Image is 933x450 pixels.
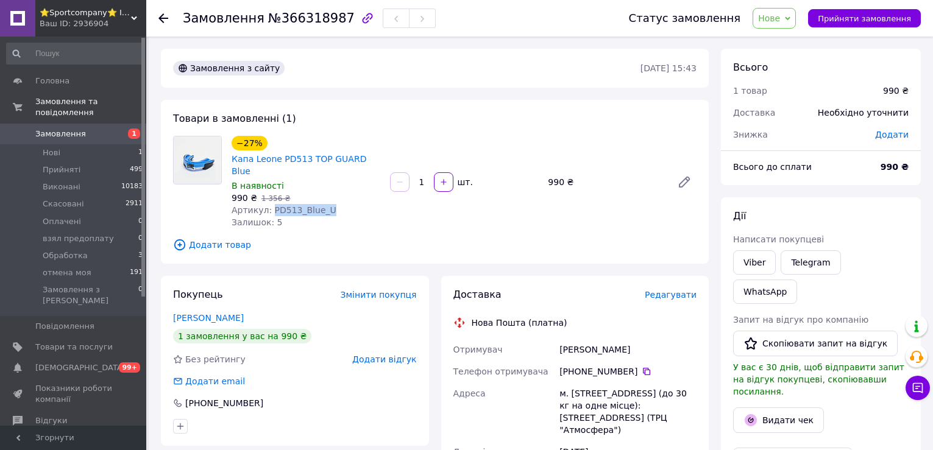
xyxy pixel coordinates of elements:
span: 0 [138,233,143,244]
span: 1 [138,147,143,158]
span: Без рейтингу [185,354,246,364]
span: 1 товар [733,86,767,96]
button: Прийняти замовлення [808,9,921,27]
span: [DEMOGRAPHIC_DATA] [35,362,126,373]
div: Статус замовлення [629,12,741,24]
span: Змінити покупця [341,290,417,300]
span: Додати [875,130,909,139]
div: 990 ₴ [543,174,667,191]
span: 10183 [121,181,143,192]
div: шт. [455,176,474,188]
span: Додати відгук [352,354,416,364]
span: Показники роботи компанії [35,383,113,405]
span: Покупець [173,289,223,300]
input: Пошук [6,43,144,65]
span: Отримувач [453,345,503,354]
span: Нові [43,147,60,158]
span: 1 [128,128,140,139]
span: Скасовані [43,199,84,209]
span: Написати покупцеві [733,234,824,244]
span: 2911 [126,199,143,209]
span: 1 356 ₴ [261,194,290,203]
b: 990 ₴ [881,162,909,172]
div: 1 замовлення у вас на 990 ₴ [173,329,311,343]
span: Артикул: PD513_Blue_U [232,205,336,215]
div: [PERSON_NAME] [557,339,699,360]
span: 990 ₴ [232,193,257,203]
span: 499 [130,164,143,175]
div: [PHONE_NUMBER] [184,397,264,409]
span: Відгуки [35,415,67,426]
span: Виконані [43,181,80,192]
span: Замовлення з [PERSON_NAME] [43,284,138,306]
span: Замовлення та повідомлення [35,96,146,118]
div: 990 ₴ [883,85,909,97]
a: Редагувати [672,170,697,194]
span: взял предоплату [43,233,114,244]
span: 191 [130,267,143,278]
span: Прийняті [43,164,80,175]
span: Обработка [43,250,88,261]
span: Товари в замовленні (1) [173,113,296,124]
span: Головна [35,76,69,86]
span: 0 [138,216,143,227]
span: Адреса [453,388,486,398]
div: [PHONE_NUMBER] [559,365,697,378]
span: Замовлення [35,128,86,139]
span: Редагувати [645,290,697,300]
span: отмена моя [43,267,91,278]
time: [DATE] 15:43 [640,63,697,73]
a: [PERSON_NAME] [173,313,244,323]
span: Залишок: 5 [232,217,283,227]
span: Всього до сплати [733,162,812,172]
div: Нова Пошта (платна) [469,317,570,329]
span: Запит на відгук про компанію [733,315,868,325]
span: Нове [758,13,780,23]
span: ⭐️Sportcompany⭐️ Інтернет магазин спортивних товарів⭐️ [40,7,131,18]
a: WhatsApp [733,279,797,304]
span: В наявності [232,181,284,191]
span: Замовлення [183,11,264,26]
span: №366318987 [268,11,355,26]
div: Ваш ID: 2936904 [40,18,146,29]
div: Необхідно уточнити [811,99,916,126]
div: −27% [232,136,268,150]
span: Товари та послуги [35,342,113,353]
div: Замовлення з сайту [173,61,285,76]
span: Повідомлення [35,321,94,332]
span: Дії [733,210,746,222]
button: Видати чек [733,407,824,433]
span: Доставка [733,108,775,118]
span: Оплачені [43,216,81,227]
span: Знижка [733,130,768,139]
div: Повернутися назад [158,12,168,24]
a: Telegram [781,250,840,275]
a: Viber [733,250,776,275]
img: Капа Leone PD513 TOP GUARD Blue [174,136,221,184]
div: Додати email [184,375,246,387]
span: 3 [138,250,143,261]
a: Капа Leone PD513 TOP GUARD Blue [232,154,366,176]
span: 99+ [119,362,140,373]
span: У вас є 30 днів, щоб відправити запит на відгук покупцеві, скопіювавши посилання. [733,362,904,396]
span: Всього [733,62,768,73]
span: 0 [138,284,143,306]
button: Чат з покупцем [906,376,930,400]
span: Прийняти замовлення [818,14,911,23]
div: м. [STREET_ADDRESS] (до 30 кг на одне місце): [STREET_ADDRESS] (ТРЦ "Атмосфера") [557,382,699,441]
span: Додати товар [173,238,697,251]
div: Додати email [172,375,246,387]
button: Скопіювати запит на відгук [733,331,898,356]
span: Телефон отримувача [453,367,548,376]
span: Доставка [453,289,502,300]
